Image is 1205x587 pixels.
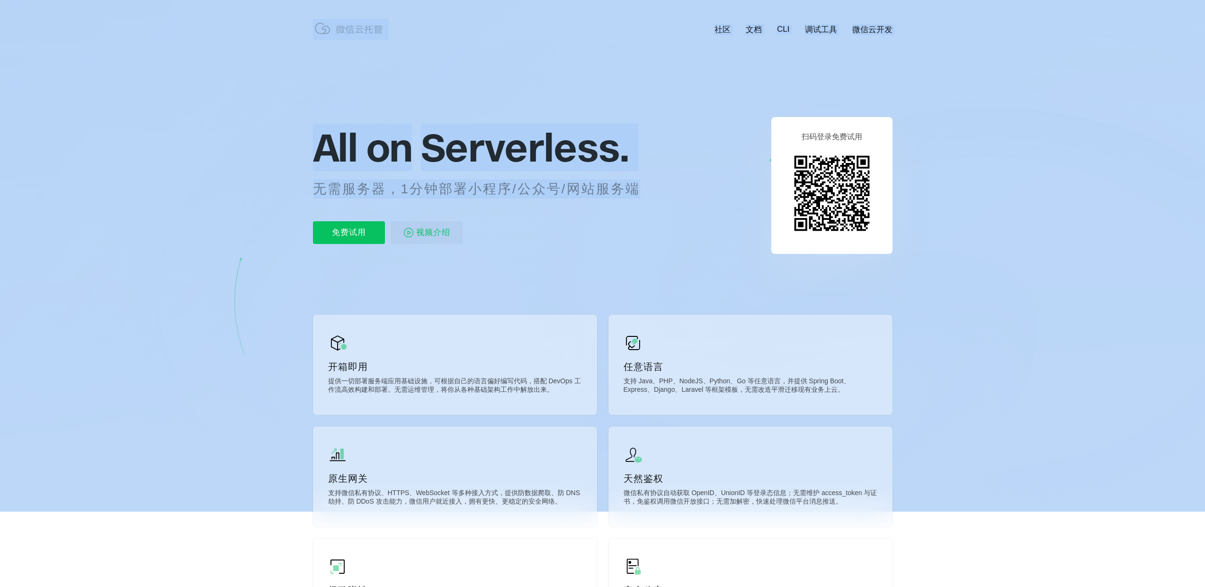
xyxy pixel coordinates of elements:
[313,31,389,39] a: 微信云托管
[403,227,414,238] img: video_play.svg
[802,132,862,142] p: 扫码登录免费试用
[624,360,877,373] p: 任意语言
[313,221,385,244] p: 免费试用
[777,25,789,34] a: CLI
[714,24,731,35] a: 社区
[313,180,658,199] p: 无需服务器，1分钟部署小程序/公众号/网站服务端
[313,124,412,171] span: All on
[328,489,582,508] p: 支持微信私有协议、HTTPS、WebSocket 等多种接入方式，提供防数据爬取、防 DNS 劫持、防 DDoS 攻击能力，微信用户就近接入，拥有更快、更稳定的安全网络。
[313,19,389,38] img: 微信云托管
[416,221,450,244] span: 视频介绍
[624,472,877,485] p: 天然鉴权
[328,377,582,396] p: 提供一切部署服务端应用基础设施，可根据自己的语言偏好编写代码，搭配 DevOps 工作流高效构建和部署。无需运维管理，将你从各种基础架构工作中解放出来。
[328,472,582,485] p: 原生网关
[746,24,762,35] a: 文档
[852,24,893,35] a: 微信云开发
[328,360,582,373] p: 开箱即用
[805,24,837,35] a: 调试工具
[624,489,877,508] p: 微信私有协议自动获取 OpenID、UnionID 等登录态信息；无需维护 access_token 与证书，免鉴权调用微信开放接口；无需加解密，快速处理微信平台消息推送。
[421,124,629,171] span: Serverless.
[624,377,877,396] p: 支持 Java、PHP、NodeJS、Python、Go 等任意语言，并提供 Spring Boot、Express、Django、Laravel 等框架模板，无需改造平滑迁移现有业务上云。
